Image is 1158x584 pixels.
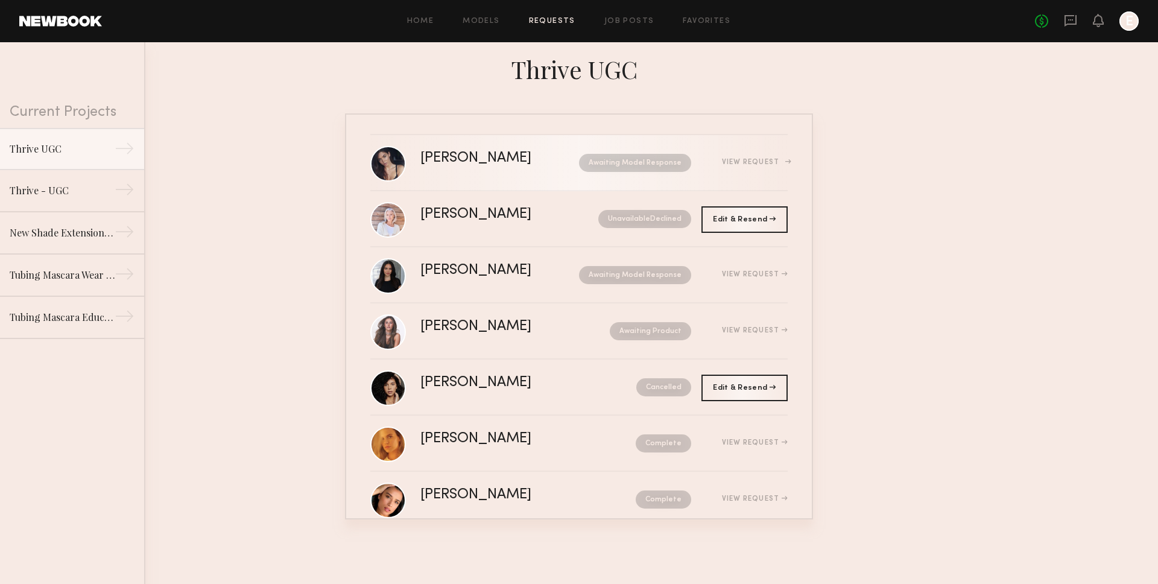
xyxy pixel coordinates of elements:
[420,264,555,278] div: [PERSON_NAME]
[345,52,813,84] div: Thrive UGC
[722,327,788,334] div: View Request
[420,488,584,502] div: [PERSON_NAME]
[115,306,134,331] div: →
[370,472,788,528] a: [PERSON_NAME]CompleteView Request
[115,180,134,204] div: →
[370,135,788,191] a: [PERSON_NAME]Awaiting Model ResponseView Request
[636,434,691,452] nb-request-status: Complete
[10,142,115,156] div: Thrive UGC
[529,17,575,25] a: Requests
[579,266,691,284] nb-request-status: Awaiting Model Response
[370,303,788,360] a: [PERSON_NAME]Awaiting ProductView Request
[10,310,115,325] div: Tubing Mascara Educational Video
[1119,11,1139,31] a: E
[713,216,776,223] span: Edit & Resend
[10,183,115,198] div: Thrive - UGC
[610,322,691,340] nb-request-status: Awaiting Product
[722,159,788,166] div: View Request
[722,495,788,503] div: View Request
[370,247,788,303] a: [PERSON_NAME]Awaiting Model ResponseView Request
[370,360,788,416] a: [PERSON_NAME]Cancelled
[115,264,134,288] div: →
[370,191,788,247] a: [PERSON_NAME]UnavailableDeclined
[722,271,788,278] div: View Request
[407,17,434,25] a: Home
[636,490,691,509] nb-request-status: Complete
[636,378,691,396] nb-request-status: Cancelled
[579,154,691,172] nb-request-status: Awaiting Model Response
[115,222,134,246] div: →
[463,17,499,25] a: Models
[598,210,691,228] nb-request-status: Unavailable Declined
[10,268,115,282] div: Tubing Mascara Wear Test
[420,376,584,390] div: [PERSON_NAME]
[722,439,788,446] div: View Request
[10,226,115,240] div: New Shade Extension for Liquid Lash Mascara
[683,17,730,25] a: Favorites
[115,139,134,163] div: →
[420,208,565,221] div: [PERSON_NAME]
[604,17,654,25] a: Job Posts
[713,384,776,392] span: Edit & Resend
[420,320,571,334] div: [PERSON_NAME]
[420,432,584,446] div: [PERSON_NAME]
[420,151,555,165] div: [PERSON_NAME]
[370,416,788,472] a: [PERSON_NAME]CompleteView Request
